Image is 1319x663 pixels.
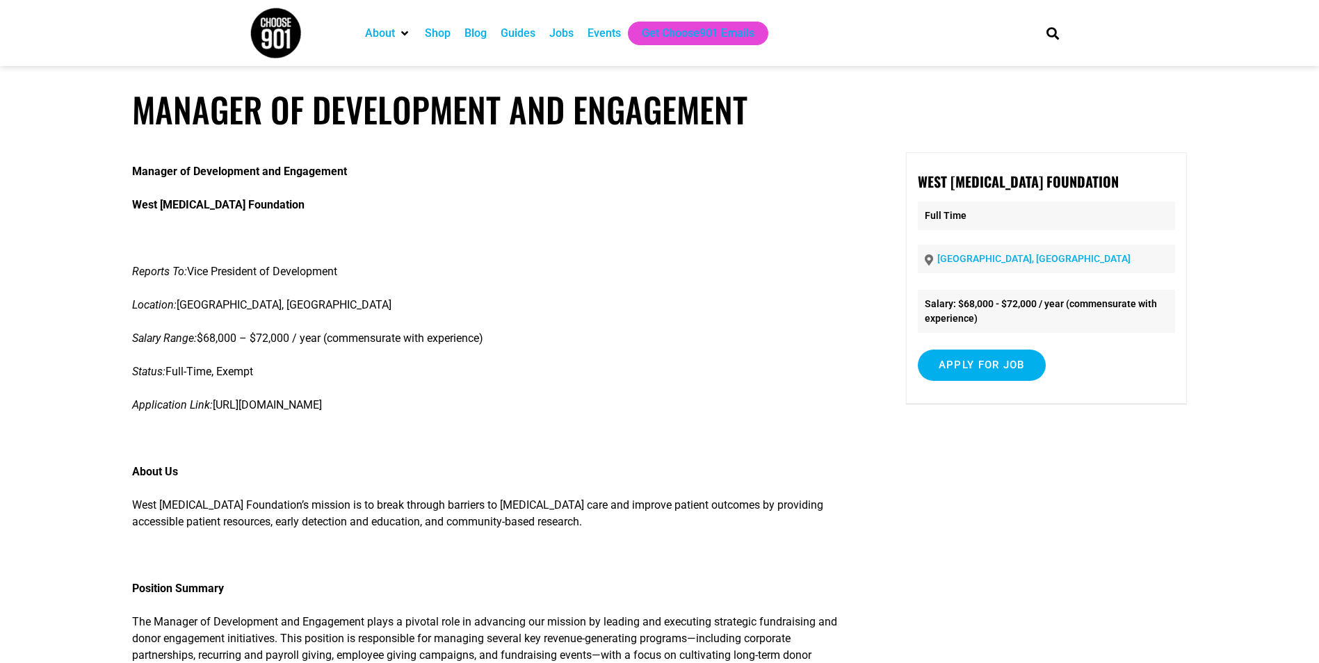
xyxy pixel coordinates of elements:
input: Apply for job [918,350,1046,381]
a: Guides [501,25,535,42]
a: Jobs [549,25,574,42]
h1: Manager of Development and Engagement [132,89,1188,130]
nav: Main nav [358,22,1023,45]
p: Vice President of Development [132,263,853,280]
em: Location: [132,298,177,311]
p: Full Time [918,202,1175,230]
div: About [358,22,418,45]
div: Search [1041,22,1064,44]
a: Events [588,25,621,42]
a: [GEOGRAPHIC_DATA], [GEOGRAPHIC_DATA] [937,253,1131,264]
strong: About Us [132,465,178,478]
p: [URL][DOMAIN_NAME] [132,397,853,414]
a: About [365,25,395,42]
p: [GEOGRAPHIC_DATA], [GEOGRAPHIC_DATA] [132,297,853,313]
strong: Manager of Development and Engagement [132,165,347,178]
a: Get Choose901 Emails [642,25,754,42]
p: $68,000 – $72,000 / year (commensurate with experience) [132,330,853,347]
em: Status: [132,365,165,378]
strong: West [MEDICAL_DATA] Foundation [132,198,305,211]
em: Salary Range: [132,331,197,345]
li: Salary: $68,000 - $72,000 / year (commensurate with experience) [918,290,1175,333]
a: Shop [425,25,451,42]
strong: West [MEDICAL_DATA] Foundation [918,171,1119,192]
em: Application Link: [132,398,213,411]
p: West [MEDICAL_DATA] Foundation’s mission is to break through barriers to [MEDICAL_DATA] care and ... [132,497,853,530]
a: Blog [464,25,487,42]
strong: Position Summary [132,582,224,595]
p: Full-Time, Exempt [132,363,853,380]
em: Reports To: [132,265,187,278]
